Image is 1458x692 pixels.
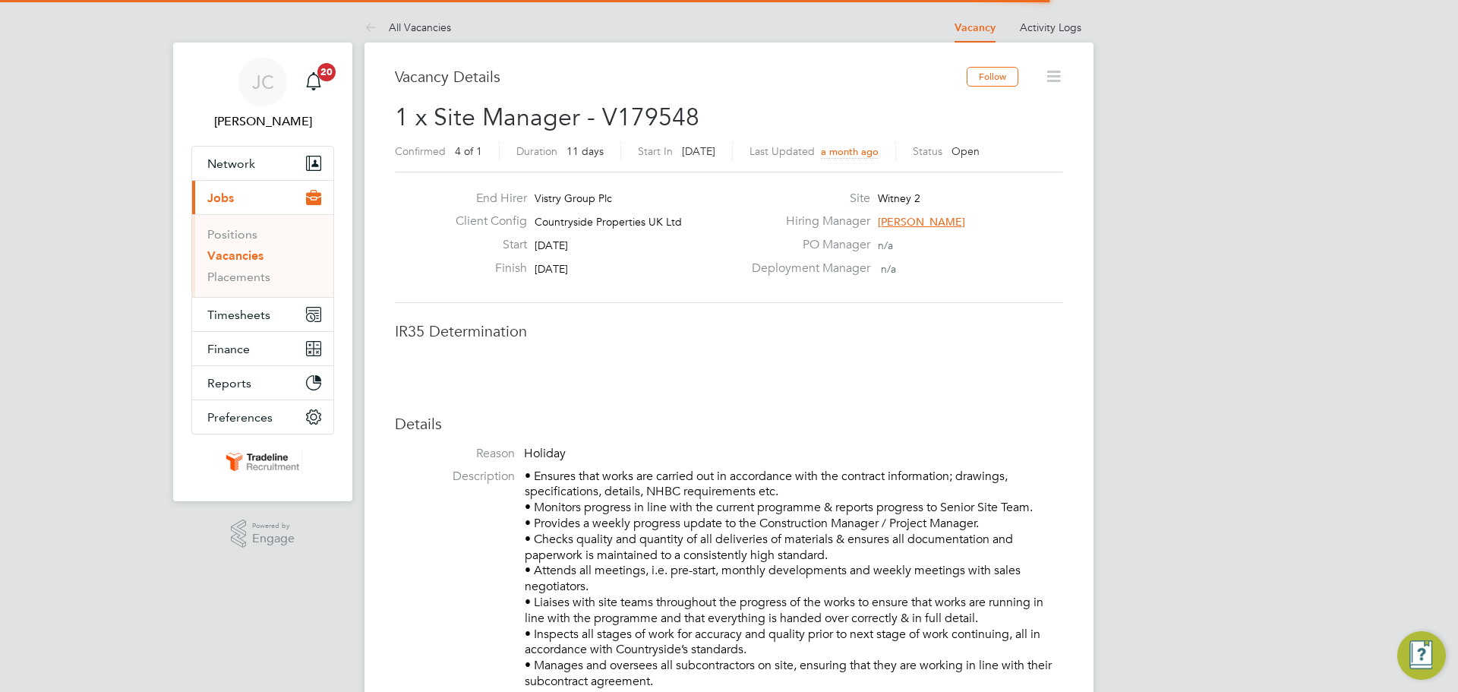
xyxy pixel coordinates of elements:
[192,400,333,434] button: Preferences
[750,144,815,158] label: Last Updated
[207,248,264,263] a: Vacancies
[192,181,333,214] button: Jobs
[395,321,1063,341] h3: IR35 Determination
[223,450,302,474] img: tradelinerecruitment-logo-retina.png
[173,43,352,501] nav: Main navigation
[443,261,527,276] label: Finish
[878,239,893,252] span: n/a
[395,67,967,87] h3: Vacancy Details
[395,446,515,462] label: Reason
[955,21,996,34] a: Vacancy
[207,376,251,390] span: Reports
[566,144,604,158] span: 11 days
[191,58,334,131] a: JC[PERSON_NAME]
[443,213,527,229] label: Client Config
[878,191,920,205] span: Witney 2
[638,144,673,158] label: Start In
[535,215,682,229] span: Countryside Properties UK Ltd
[743,261,870,276] label: Deployment Manager
[364,21,451,34] a: All Vacancies
[524,446,566,461] span: Holiday
[951,144,980,158] span: Open
[252,72,274,92] span: JC
[207,342,250,356] span: Finance
[682,144,715,158] span: [DATE]
[395,144,446,158] label: Confirmed
[535,239,568,252] span: [DATE]
[191,112,334,131] span: Jack Cordell
[881,262,896,276] span: n/a
[821,145,879,158] span: a month ago
[207,227,257,242] a: Positions
[743,237,870,253] label: PO Manager
[516,144,557,158] label: Duration
[298,58,329,106] a: 20
[1020,21,1081,34] a: Activity Logs
[317,63,336,81] span: 20
[743,213,870,229] label: Hiring Manager
[878,215,965,229] span: [PERSON_NAME]
[192,298,333,331] button: Timesheets
[395,103,699,132] span: 1 x Site Manager - V179548
[967,67,1018,87] button: Follow
[252,532,295,545] span: Engage
[395,414,1063,434] h3: Details
[913,144,942,158] label: Status
[192,147,333,180] button: Network
[743,191,870,207] label: Site
[207,270,270,284] a: Placements
[191,450,334,474] a: Go to home page
[207,410,273,425] span: Preferences
[535,262,568,276] span: [DATE]
[207,308,270,322] span: Timesheets
[192,214,333,297] div: Jobs
[192,332,333,365] button: Finance
[192,366,333,400] button: Reports
[1397,631,1446,680] button: Engage Resource Center
[207,156,255,171] span: Network
[455,144,482,158] span: 4 of 1
[231,520,295,548] a: Powered byEngage
[535,191,612,205] span: Vistry Group Plc
[252,520,295,532] span: Powered by
[443,191,527,207] label: End Hirer
[207,191,234,205] span: Jobs
[395,469,515,485] label: Description
[443,237,527,253] label: Start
